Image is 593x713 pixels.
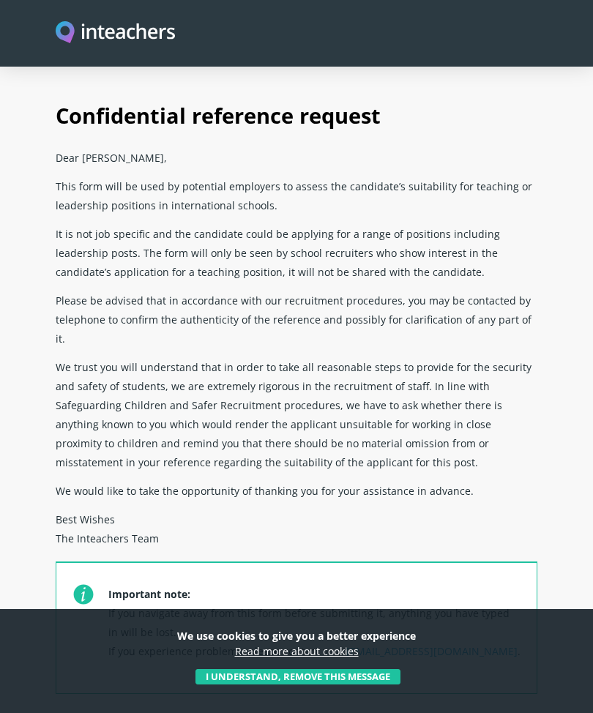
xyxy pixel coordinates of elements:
p: It is not job specific and the candidate could be applying for a range of positions including lea... [56,219,537,285]
img: Inteachers [56,21,175,45]
p: If you navigate away from this form before submitting it, anything you have typed in will be lost... [108,579,521,693]
a: Visit this site's homepage [56,21,175,45]
p: This form will be used by potential employers to assess the candidate’s suitability for teaching ... [56,171,537,219]
strong: We use cookies to give you a better experience [177,629,416,643]
button: I understand, remove this message [195,669,400,685]
a: Read more about cookies [235,644,359,658]
h1: Confidential reference request [56,86,537,143]
strong: Important note: [108,587,190,601]
p: Please be advised that in accordance with our recruitment procedures, you may be contacted by tel... [56,285,537,352]
p: Dear [PERSON_NAME], [56,143,537,171]
p: We would like to take the opportunity of thanking you for your assistance in advance. [56,476,537,504]
p: Best Wishes The Inteachers Team [56,504,537,561]
p: We trust you will understand that in order to take all reasonable steps to provide for the securi... [56,352,537,476]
